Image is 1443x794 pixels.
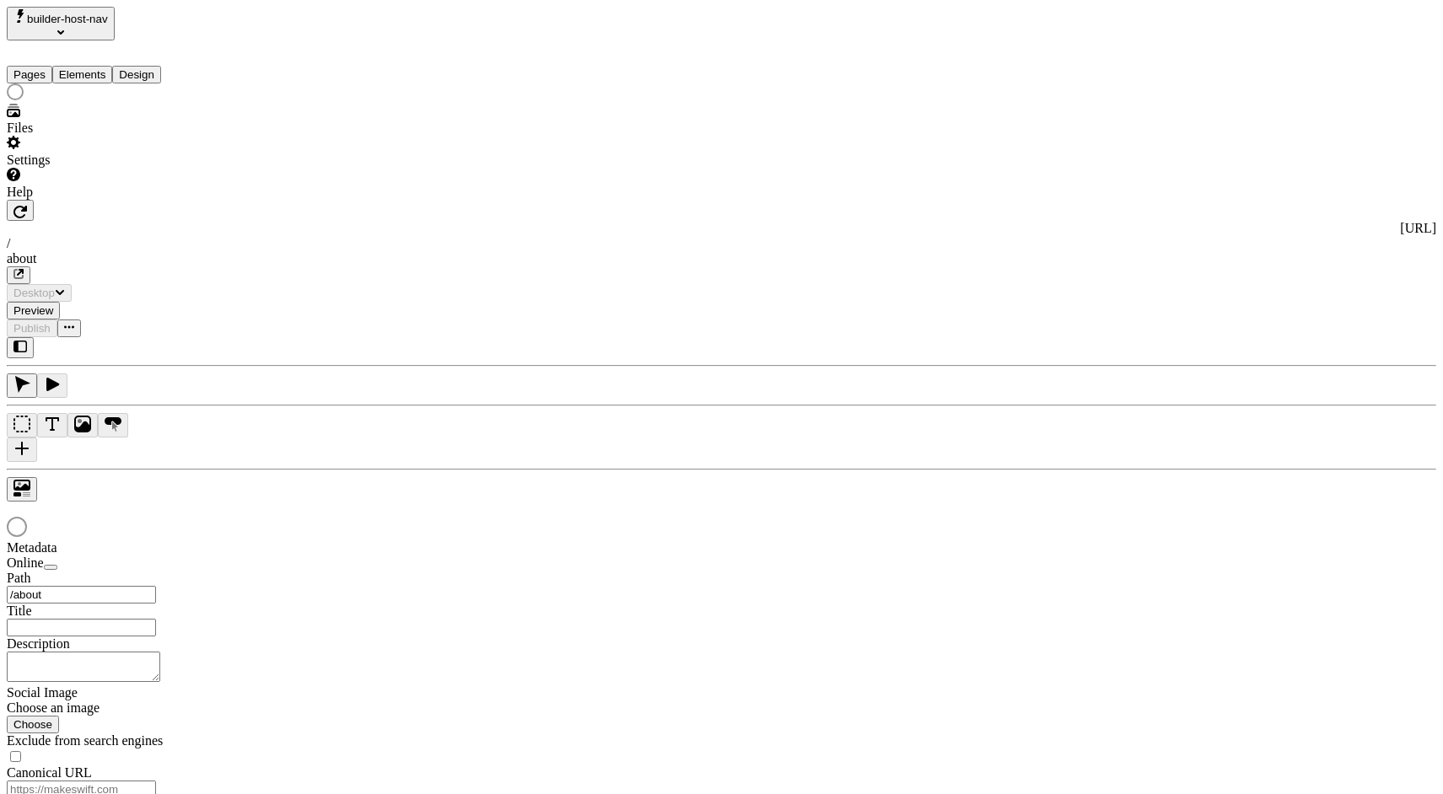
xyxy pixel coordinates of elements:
[7,636,70,651] span: Description
[7,765,92,780] span: Canonical URL
[13,287,55,299] span: Desktop
[52,66,113,83] button: Elements
[7,121,209,136] div: Files
[7,66,52,83] button: Pages
[7,221,1436,236] div: [URL]
[7,685,78,700] span: Social Image
[7,7,115,40] button: Select site
[13,718,52,731] span: Choose
[7,153,209,168] div: Settings
[7,540,209,555] div: Metadata
[7,284,72,302] button: Desktop
[7,555,44,570] span: Online
[112,66,161,83] button: Design
[7,302,60,319] button: Preview
[7,733,163,748] span: Exclude from search engines
[7,716,59,733] button: Choose
[7,413,37,437] button: Box
[13,322,51,335] span: Publish
[7,185,209,200] div: Help
[13,304,53,317] span: Preview
[7,571,30,585] span: Path
[67,413,98,437] button: Image
[7,700,209,716] div: Choose an image
[37,413,67,437] button: Text
[27,13,108,25] span: builder-host-nav
[7,236,1436,251] div: /
[7,319,57,337] button: Publish
[7,604,32,618] span: Title
[7,251,1436,266] div: about
[98,413,128,437] button: Button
